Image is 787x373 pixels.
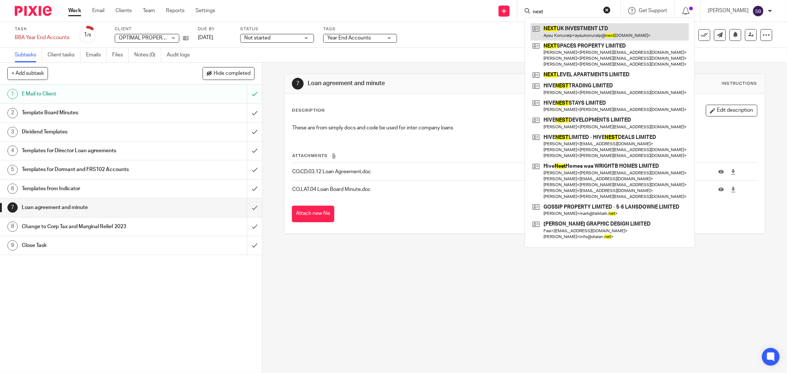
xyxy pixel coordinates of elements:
div: 9 [7,240,18,251]
div: 8 [7,222,18,232]
button: + Add subtask [7,67,48,80]
h1: Close Task [22,240,167,251]
a: Subtasks [15,48,42,62]
div: 7 [292,78,304,90]
a: Files [112,48,129,62]
button: Hide completed [203,67,255,80]
a: Download [731,186,736,193]
a: Client tasks [48,48,80,62]
h1: Change to Corp Tax and Marginal Relief 2023 [22,221,167,232]
input: Search [532,9,598,15]
span: OPTIMAL PROPERTY LIMITED [119,35,189,41]
a: Work [68,7,81,14]
button: Edit description [706,105,757,116]
a: Email [92,7,104,14]
p: CO.CD.03.12 Loan Agreement.doc [292,168,594,175]
div: BBA Year End Accounts [15,34,69,41]
label: Client [115,26,189,32]
small: /9 [87,33,91,37]
a: Notes (0) [134,48,161,62]
span: Hide completed [214,71,251,77]
span: [DATE] [198,35,213,40]
div: 1 [84,31,91,39]
button: Clear [603,6,611,14]
div: 5 [7,165,18,175]
img: Pixie [15,6,52,16]
label: Due by [198,26,231,32]
div: 1 [7,89,18,99]
a: Settings [196,7,215,14]
h1: Loan agreement and minute [22,202,167,213]
div: Instructions [722,81,757,87]
p: CO.LAT.04 Loan Board Minute.doc [292,186,594,193]
div: 2 [7,108,18,118]
div: 3 [7,127,18,137]
label: Task [15,26,69,32]
span: Not started [244,35,270,41]
span: Attachments [292,154,328,158]
p: These are from simply docs and code be used for inter company loans [292,124,757,132]
p: Description [292,108,325,114]
a: Emails [86,48,107,62]
h1: Template Board Minutes [22,107,167,118]
img: svg%3E [752,5,764,17]
button: Attach new file [292,206,334,222]
h1: Templates for Dormant and FRS102 Accounts [22,164,167,175]
a: Download [731,168,736,175]
h1: Templates for Director Loan agreements [22,145,167,156]
p: [PERSON_NAME] [708,7,749,14]
span: Year End Accounts [327,35,371,41]
div: 4 [7,146,18,156]
h1: Dividend Templates [22,126,167,137]
div: 7 [7,202,18,213]
h1: Loan agreement and minute [308,80,541,87]
a: Audit logs [167,48,195,62]
label: Tags [323,26,397,32]
h1: Templates from Indicator [22,183,167,194]
div: 6 [7,184,18,194]
a: Reports [166,7,184,14]
h1: E Mail to Client [22,88,167,100]
span: Get Support [639,8,667,13]
label: Status [240,26,314,32]
a: Clients [115,7,132,14]
a: Team [143,7,155,14]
